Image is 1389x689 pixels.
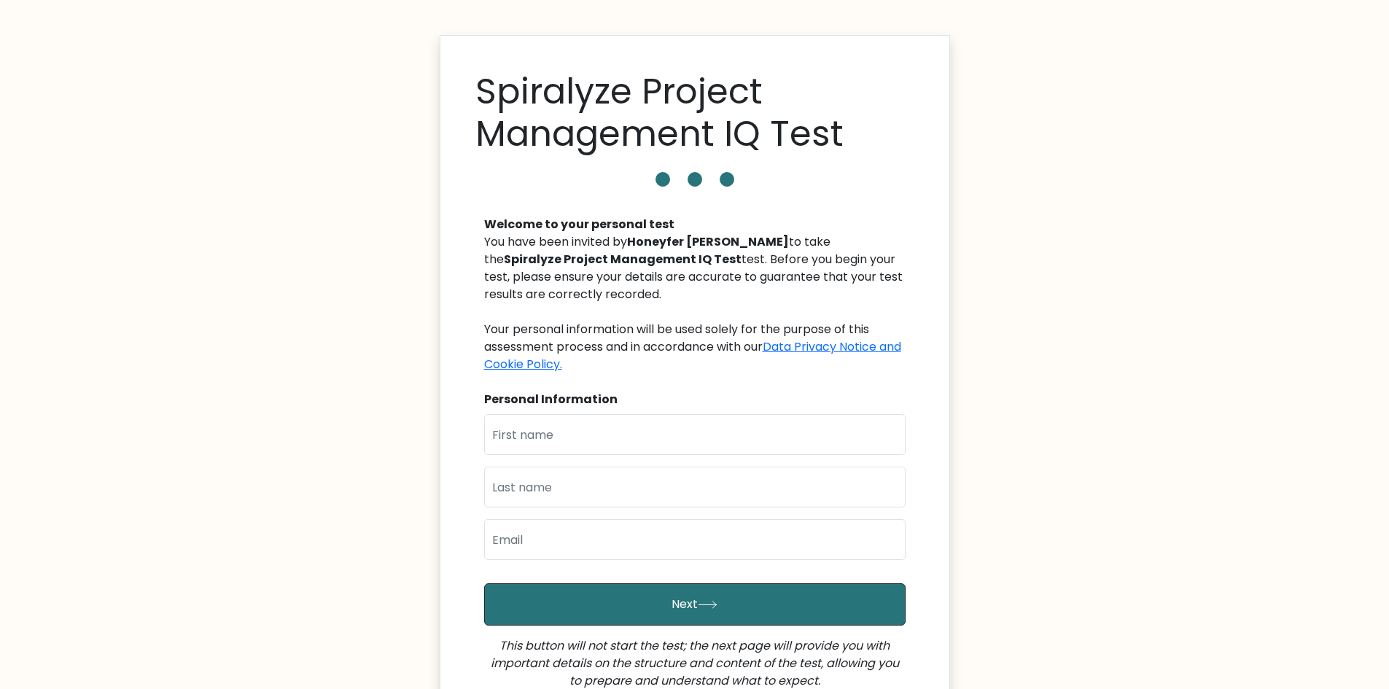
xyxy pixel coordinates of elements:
input: First name [484,414,906,455]
input: Email [484,519,906,560]
div: Personal Information [484,391,906,408]
input: Last name [484,467,906,507]
div: Welcome to your personal test [484,216,906,233]
h1: Spiralyze Project Management IQ Test [475,71,914,155]
b: Spiralyze Project Management IQ Test [504,251,742,268]
button: Next [484,583,906,626]
b: Honeyfer [PERSON_NAME] [627,233,789,250]
i: This button will not start the test; the next page will provide you with important details on the... [491,637,899,689]
div: You have been invited by to take the test. Before you begin your test, please ensure your details... [484,233,906,373]
a: Data Privacy Notice and Cookie Policy. [484,338,901,373]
